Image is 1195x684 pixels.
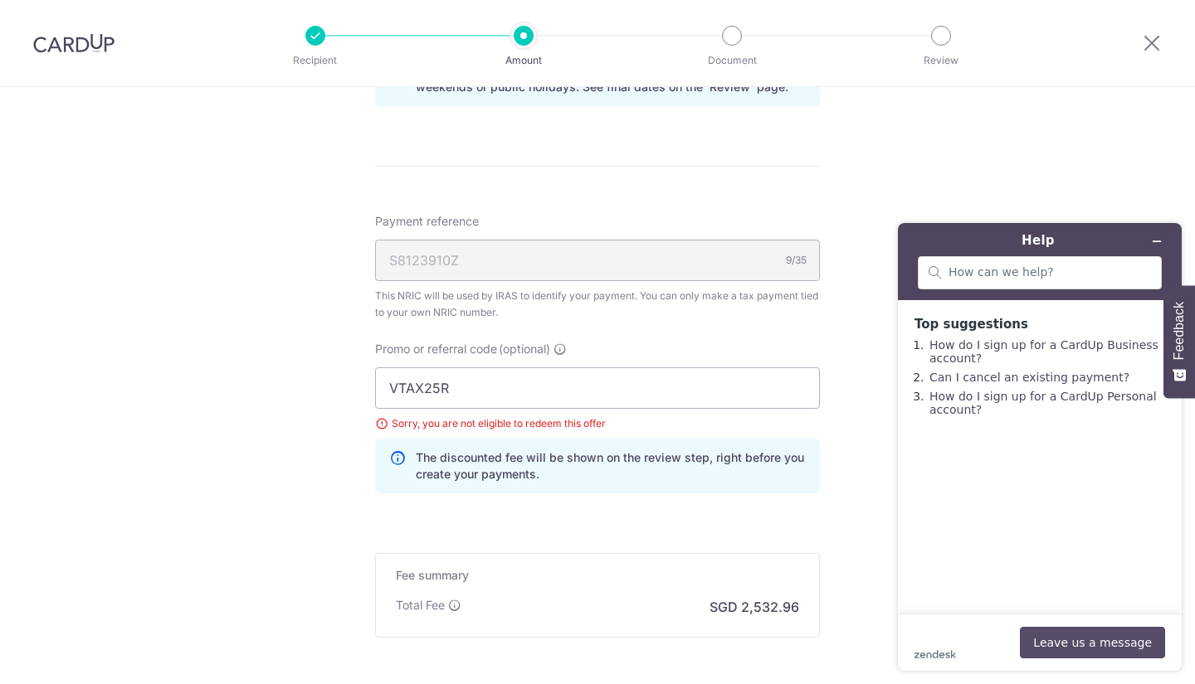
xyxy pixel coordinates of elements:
img: CardUp [33,33,115,53]
p: Document [671,52,793,69]
p: Total Fee [396,597,445,614]
p: Recipient [254,52,377,69]
p: SGD 2,532.96 [710,597,799,617]
p: Amount [462,52,585,69]
div: 9/35 [786,252,807,269]
span: Feedback [1172,302,1187,360]
span: Help [37,12,71,27]
span: Promo or referral code [375,341,497,357]
h5: Fee summary [396,567,799,584]
div: Sorry, you are not eligible to redeem this offer [375,415,820,432]
span: (optional) [499,341,550,357]
p: The discounted fee will be shown on the review step, right before you create your payments. [416,449,806,483]
span: Payment reference [375,213,479,230]
p: Review [880,52,1002,69]
button: Feedback - Show survey [1163,285,1195,398]
iframe: Find more information here [885,210,1195,684]
div: This NRIC will be used by IRAS to identify your payment. You can only make a tax payment tied to ... [375,288,820,321]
